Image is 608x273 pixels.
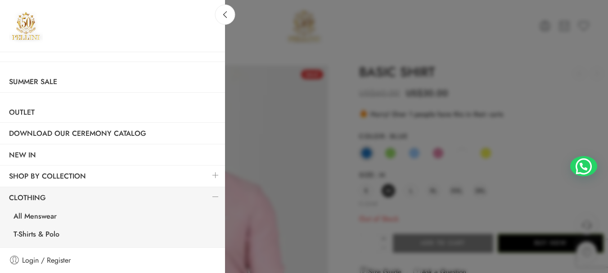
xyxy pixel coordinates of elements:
a: T-Shirts & Polo [5,226,225,245]
img: Pellini [9,9,43,43]
a: Trousers & Jeans [5,245,225,263]
a: All Menswear [5,208,225,227]
span: Login / Register [22,255,71,266]
a: Login / Register [9,255,216,266]
a: Pellini - [9,9,43,43]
